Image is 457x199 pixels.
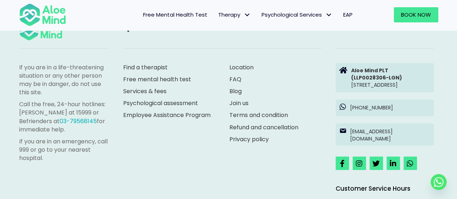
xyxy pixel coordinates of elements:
a: Free mental health test [123,75,191,83]
p: [EMAIL_ADDRESS][DOMAIN_NAME] [350,127,430,142]
span: Quick Links [123,22,168,33]
a: Whatsapp [431,174,447,190]
a: Join us [229,99,249,107]
a: Blog [229,87,242,95]
p: If you are in a life-threatening situation or any other person may be in danger, do not use this ... [19,63,109,96]
span: Book Now [401,11,431,18]
span: Customer Service Hours [336,184,410,192]
span: EAP [343,11,353,18]
span: Contact Us [336,22,381,33]
a: Psychological ServicesPsychological Services: submenu [256,7,338,22]
strong: Aloe Mind PLT [351,66,388,74]
strong: (LLP0028306-LGN) [351,74,402,81]
span: Psychological Services [262,11,332,18]
a: EAP [338,7,358,22]
a: Terms and condition [229,111,288,119]
a: Refund and cancellation [229,123,298,131]
a: Aloe Mind PLT(LLP0028306-LGN)[STREET_ADDRESS] [336,63,434,92]
a: Employee Assistance Program [123,111,211,119]
a: [PHONE_NUMBER] [336,99,434,116]
a: Services & fees [123,87,167,95]
span: Therapy [218,11,251,18]
p: [PHONE_NUMBER] [350,104,430,111]
a: Psychological assessment [123,99,198,107]
a: TherapyTherapy: submenu [213,7,256,22]
img: Aloe mind Logo [19,3,66,27]
a: Book Now [394,7,438,22]
a: Location [229,63,254,71]
span: Psychological Services: submenu [324,10,334,20]
a: FAQ [229,75,241,83]
nav: Menu [76,7,358,22]
a: Find a therapist [123,63,168,71]
p: If you are in an emergency, call 999 or go to your nearest hospital. [19,137,109,162]
p: [STREET_ADDRESS] [351,66,430,88]
a: 03-79568145 [60,117,97,125]
span: Therapy: submenu [242,10,253,20]
p: Call the free, 24-hour hotlines: [PERSON_NAME] at 15999 or Befrienders at for immediate help. [19,100,109,133]
a: Privacy policy [229,135,269,143]
a: [EMAIL_ADDRESS][DOMAIN_NAME] [336,123,434,146]
a: Free Mental Health Test [138,7,213,22]
span: Free Mental Health Test [143,11,207,18]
